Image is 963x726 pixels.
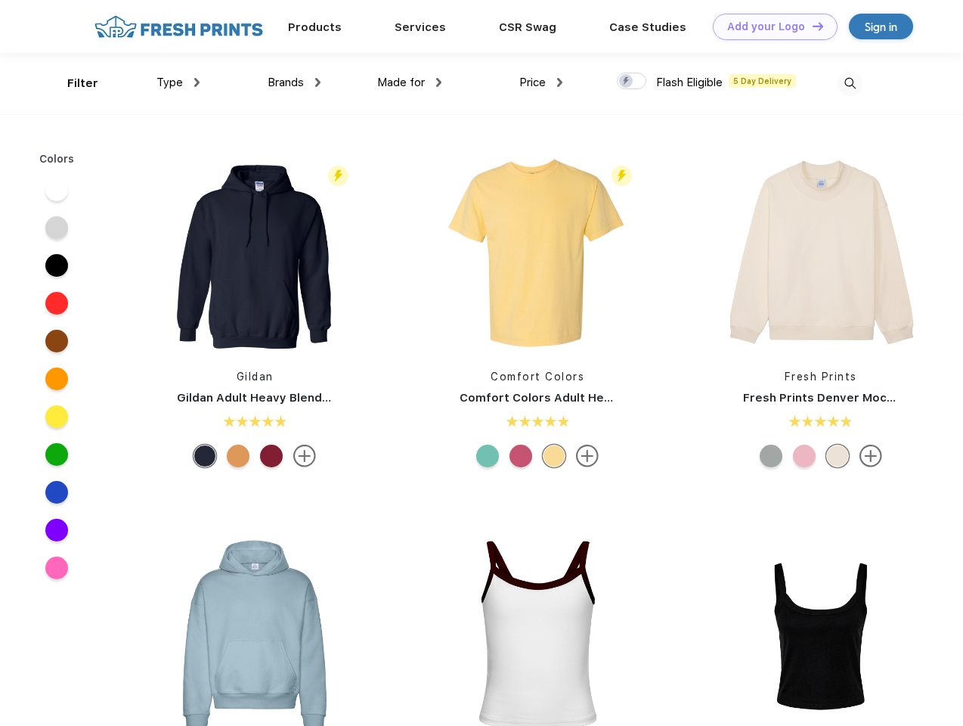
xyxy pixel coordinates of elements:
img: flash_active_toggle.svg [612,166,632,186]
img: func=resize&h=266 [437,153,638,354]
a: Products [288,20,342,34]
img: dropdown.png [194,78,200,87]
span: Made for [377,76,425,89]
img: more.svg [859,445,882,467]
a: Gildan [237,371,274,383]
div: Pink [793,445,816,467]
a: Gildan Adult Heavy Blend 8 Oz. 50/50 Hooded Sweatshirt [177,391,507,405]
img: flash_active_toggle.svg [328,166,348,186]
div: Crunchberry [509,445,532,467]
div: Chalky Mint [476,445,499,467]
div: Sign in [865,18,897,36]
img: desktop_search.svg [838,71,862,96]
a: Comfort Colors Adult Heavyweight T-Shirt [460,391,707,405]
span: 5 Day Delivery [729,74,796,88]
div: Buttermilk [826,445,849,467]
span: Price [519,76,546,89]
div: Filter [67,75,98,92]
img: DT [813,22,823,30]
span: Flash Eligible [656,76,723,89]
span: Type [156,76,183,89]
a: Fresh Prints [785,371,857,383]
img: func=resize&h=266 [720,153,921,354]
img: more.svg [576,445,599,467]
img: dropdown.png [436,78,441,87]
span: Brands [268,76,304,89]
img: dropdown.png [557,78,562,87]
div: Old Gold [227,445,249,467]
a: Comfort Colors [491,371,584,383]
div: Butter [543,445,565,467]
div: Cardinal Red [260,445,283,467]
div: Navy [194,445,216,467]
img: more.svg [293,445,316,467]
a: Sign in [849,14,913,39]
div: Add your Logo [727,20,805,33]
img: fo%20logo%202.webp [90,14,268,40]
img: func=resize&h=266 [154,153,355,354]
div: Colors [28,151,86,167]
div: Heathered Grey [760,445,782,467]
img: dropdown.png [315,78,320,87]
